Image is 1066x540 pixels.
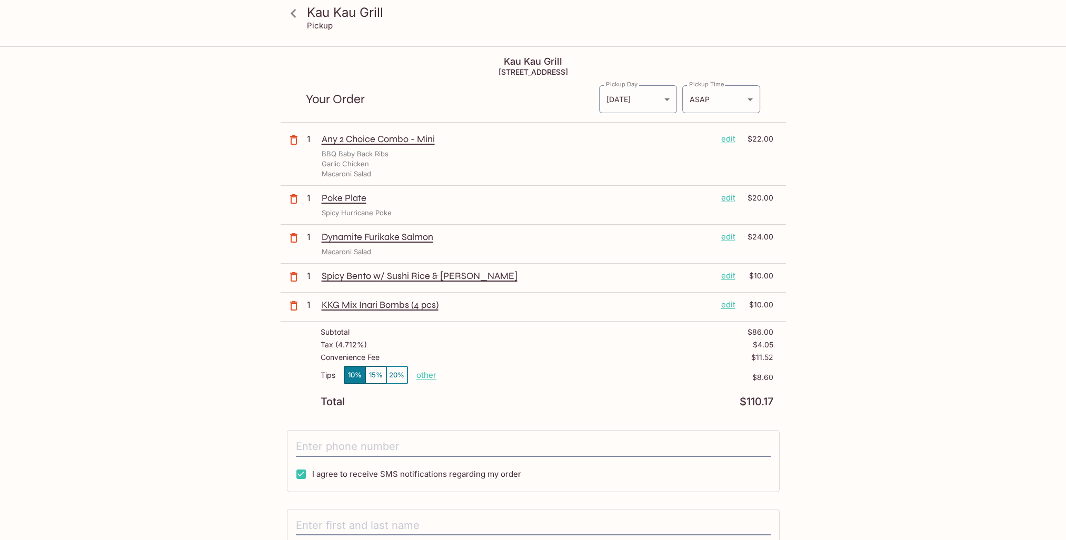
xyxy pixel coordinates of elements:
p: 1 [307,192,317,204]
p: Subtotal [321,328,350,336]
p: 1 [307,133,317,145]
p: $11.52 [751,353,773,362]
p: Macaroni Salad [322,169,371,179]
p: Your Order [306,94,599,104]
p: 1 [307,270,317,282]
div: [DATE] [599,85,677,113]
p: $4.05 [753,341,773,349]
p: edit [721,231,735,243]
div: ASAP [682,85,760,113]
span: I agree to receive SMS notifications regarding my order [312,469,521,479]
label: Pickup Day [606,80,637,88]
p: Garlic Chicken [322,159,369,169]
h5: [STREET_ADDRESS] [281,67,786,76]
p: edit [721,299,735,311]
p: edit [721,133,735,145]
input: Enter phone number [296,437,771,457]
p: edit [721,192,735,204]
p: $110.17 [740,397,773,407]
p: 1 [307,231,317,243]
p: Convenience Fee [321,353,380,362]
p: $86.00 [748,328,773,336]
p: Spicy Bento w/ Sushi Rice & [PERSON_NAME] [322,270,713,282]
input: Enter first and last name [296,516,771,536]
p: Dynamite Furikake Salmon [322,231,713,243]
p: Tips [321,371,335,379]
p: $22.00 [742,133,773,145]
p: BBQ Baby Back Ribs [322,149,388,159]
h3: Kau Kau Grill [307,4,778,21]
p: Poke Plate [322,192,713,204]
p: $10.00 [742,299,773,311]
label: Pickup Time [689,80,724,88]
p: Spicy Hurricane Poke [322,208,392,218]
p: Macaroni Salad [322,247,371,257]
p: Any 2 Choice Combo - Mini [322,133,713,145]
p: $10.00 [742,270,773,282]
button: other [416,370,436,380]
p: $20.00 [742,192,773,204]
p: edit [721,270,735,282]
button: 15% [365,366,386,384]
p: Pickup [307,21,333,31]
p: KKG Mix Inari Bombs (4 pcs) [322,299,713,311]
p: Tax ( 4.712% ) [321,341,367,349]
p: $8.60 [436,373,773,382]
p: $24.00 [742,231,773,243]
button: 20% [386,366,407,384]
button: 10% [344,366,365,384]
p: 1 [307,299,317,311]
p: Total [321,397,345,407]
h4: Kau Kau Grill [281,56,786,67]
